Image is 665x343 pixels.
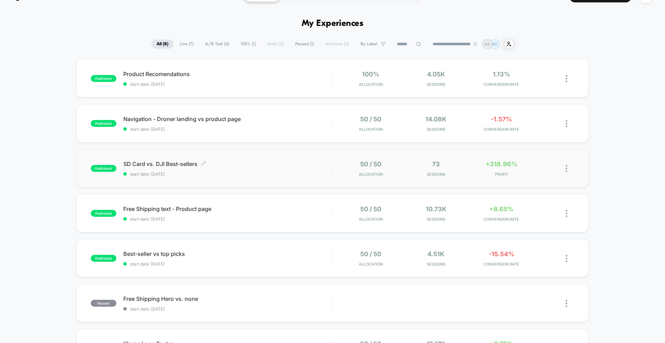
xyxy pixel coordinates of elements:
[470,217,532,222] span: CONVERSION RATE
[360,250,381,258] span: 50 / 50
[405,82,467,87] span: Sessions
[405,127,467,132] span: Sessions
[486,160,517,168] span: +318.96%
[91,120,116,127] span: published
[123,127,332,132] span: start date: [DATE]
[405,217,467,222] span: Sessions
[200,39,234,49] span: A/B Test ( 6 )
[566,255,567,262] img: close
[566,210,567,217] img: close
[123,295,332,302] span: Free Shipping Hero vs. none
[91,165,116,172] span: published
[359,172,383,177] span: Allocation
[491,115,512,123] span: -1.57%
[302,19,364,29] h1: My Experiences
[362,71,379,78] span: 100%
[566,165,567,172] img: close
[566,120,567,127] img: close
[123,205,332,212] span: Free Shipping text - Product page
[489,250,514,258] span: -15.54%
[359,82,383,87] span: Allocation
[91,75,116,82] span: published
[425,115,446,123] span: 14.08k
[492,41,497,47] p: AS
[123,306,332,312] span: start date: [DATE]
[360,160,381,168] span: 50 / 50
[123,216,332,222] span: start date: [DATE]
[123,171,332,177] span: start date: [DATE]
[123,160,332,167] span: SD Card vs. DJI Best-sellers
[405,262,467,267] span: Sessions
[359,217,383,222] span: Allocation
[91,210,116,217] span: published
[473,42,477,46] img: end
[123,261,332,267] span: start date: [DATE]
[360,115,381,123] span: 50 / 50
[361,41,377,47] span: By Label
[566,75,567,82] img: close
[123,250,332,257] span: Best-seller vs top picks
[427,250,444,258] span: 4.51k
[290,39,319,49] span: Paused ( 1 )
[91,255,116,262] span: published
[91,300,116,307] span: paused
[123,71,332,77] span: Product Recomendations
[123,115,332,122] span: Navigation - Droner landing vs product page
[493,71,510,78] span: 1.13%
[175,39,199,49] span: Live ( 7 )
[123,82,332,87] span: start date: [DATE]
[359,262,383,267] span: Allocation
[489,205,514,213] span: +8.65%
[151,39,174,49] span: All ( 8 )
[484,41,490,47] p: AA
[470,172,532,177] span: PROFIT
[426,205,446,213] span: 10.73k
[405,172,467,177] span: Sessions
[432,160,440,168] span: 73
[470,82,532,87] span: CONVERSION RATE
[427,71,445,78] span: 4.05k
[360,205,381,213] span: 50 / 50
[359,127,383,132] span: Allocation
[236,39,261,49] span: 100% ( 1 )
[470,127,532,132] span: CONVERSION RATE
[566,300,567,307] img: close
[470,262,532,267] span: CONVERSION RATE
